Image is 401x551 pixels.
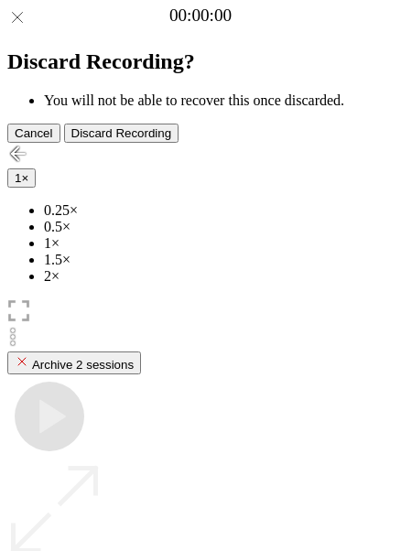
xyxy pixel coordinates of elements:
a: 00:00:00 [169,5,232,26]
span: 1 [15,171,21,185]
li: You will not be able to recover this once discarded. [44,92,394,109]
div: Archive 2 sessions [15,354,134,372]
li: 0.25× [44,202,394,219]
li: 1× [44,235,394,252]
li: 2× [44,268,394,285]
li: 0.5× [44,219,394,235]
button: Discard Recording [64,124,179,143]
li: 1.5× [44,252,394,268]
button: Archive 2 sessions [7,351,141,374]
button: Cancel [7,124,60,143]
h2: Discard Recording? [7,49,394,74]
button: 1× [7,168,36,188]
